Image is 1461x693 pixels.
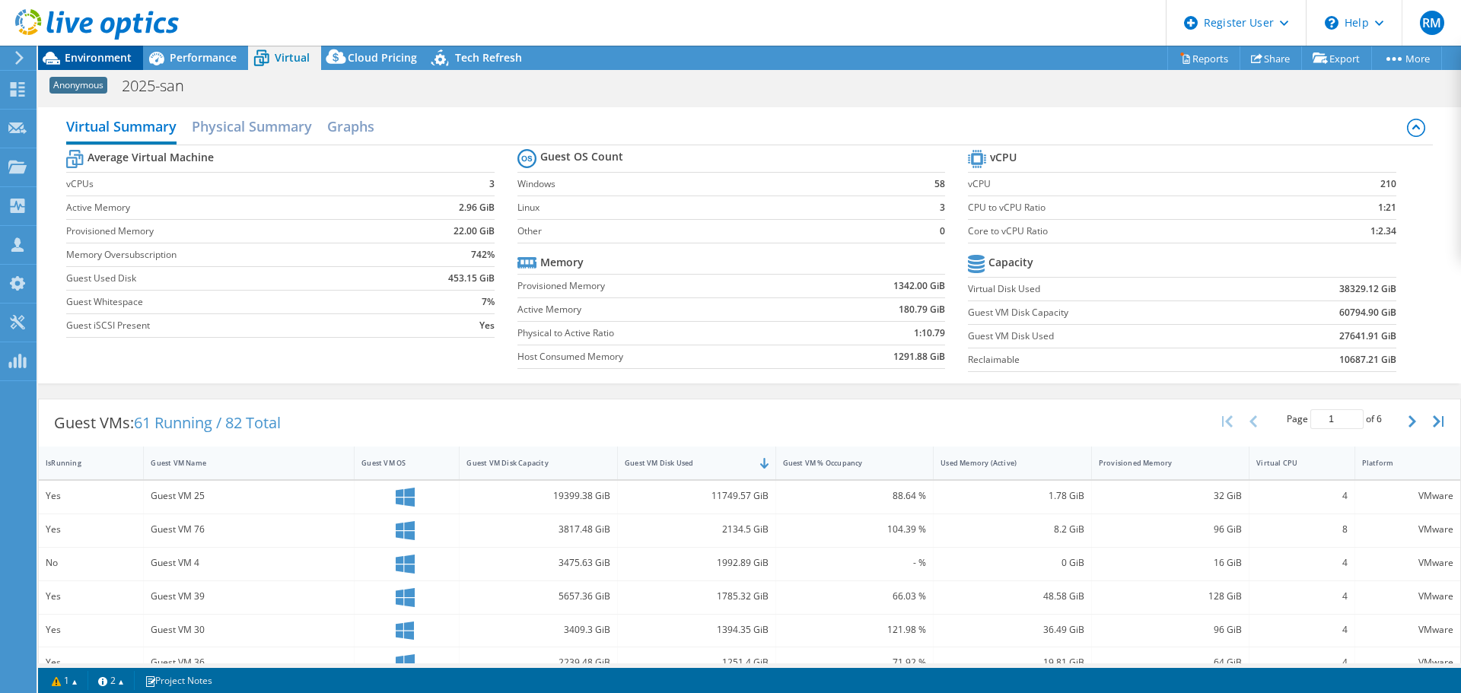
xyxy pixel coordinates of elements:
[448,271,495,286] b: 453.15 GiB
[134,412,281,433] span: 61 Running / 82 Total
[968,200,1298,215] label: CPU to vCPU Ratio
[1099,654,1243,671] div: 64 GiB
[1167,46,1240,70] a: Reports
[46,621,136,638] div: Yes
[1362,458,1435,468] div: Platform
[625,458,750,468] div: Guest VM Disk Used
[625,654,769,671] div: 1251.4 GiB
[1362,555,1453,571] div: VMware
[968,352,1248,367] label: Reclaimable
[1256,555,1347,571] div: 4
[517,302,811,317] label: Active Memory
[968,305,1248,320] label: Guest VM Disk Capacity
[968,176,1298,192] label: vCPU
[1362,588,1453,605] div: VMware
[893,349,945,364] b: 1291.88 GiB
[46,588,136,605] div: Yes
[327,111,374,141] h2: Graphs
[1371,46,1442,70] a: More
[517,326,811,341] label: Physical to Active Ratio
[192,111,312,141] h2: Physical Summary
[625,521,769,538] div: 2134.5 GiB
[517,176,906,192] label: Windows
[1256,654,1347,671] div: 4
[466,458,592,468] div: Guest VM Disk Capacity
[517,278,811,294] label: Provisioned Memory
[941,555,1084,571] div: 0 GiB
[1099,488,1243,504] div: 32 GiB
[66,176,392,192] label: vCPUs
[275,50,310,65] span: Virtual
[783,488,927,504] div: 88.64 %
[1301,46,1372,70] a: Export
[625,588,769,605] div: 1785.32 GiB
[941,621,1084,638] div: 36.49 GiB
[1378,200,1396,215] b: 1:21
[66,318,392,333] label: Guest iSCSI Present
[151,621,347,638] div: Guest VM 30
[914,326,945,341] b: 1:10.79
[1362,488,1453,504] div: VMware
[783,621,927,638] div: 121.98 %
[46,521,136,538] div: Yes
[66,271,392,286] label: Guest Used Disk
[1362,654,1453,671] div: VMware
[893,278,945,294] b: 1342.00 GiB
[783,521,927,538] div: 104.39 %
[466,654,610,671] div: 2239.48 GiB
[517,200,906,215] label: Linux
[482,294,495,310] b: 7%
[1339,329,1396,344] b: 27641.91 GiB
[990,150,1017,165] b: vCPU
[41,671,88,690] a: 1
[1420,11,1444,35] span: RM
[1370,224,1396,239] b: 1:2.34
[1339,352,1396,367] b: 10687.21 GiB
[466,488,610,504] div: 19399.38 GiB
[489,176,495,192] b: 3
[46,555,136,571] div: No
[1256,621,1347,638] div: 4
[1099,621,1243,638] div: 96 GiB
[66,294,392,310] label: Guest Whitespace
[151,488,347,504] div: Guest VM 25
[46,488,136,504] div: Yes
[134,671,223,690] a: Project Notes
[66,200,392,215] label: Active Memory
[151,588,347,605] div: Guest VM 39
[941,488,1084,504] div: 1.78 GiB
[625,621,769,638] div: 1394.35 GiB
[1099,555,1243,571] div: 16 GiB
[65,50,132,65] span: Environment
[170,50,237,65] span: Performance
[151,521,347,538] div: Guest VM 76
[941,521,1084,538] div: 8.2 GiB
[1256,521,1347,538] div: 8
[466,621,610,638] div: 3409.3 GiB
[783,555,927,571] div: - %
[454,224,495,239] b: 22.00 GiB
[1256,488,1347,504] div: 4
[1325,16,1338,30] svg: \n
[1380,176,1396,192] b: 210
[466,521,610,538] div: 3817.48 GiB
[479,318,495,333] b: Yes
[783,654,927,671] div: 71.92 %
[1287,409,1382,429] span: Page of
[540,255,584,270] b: Memory
[1339,305,1396,320] b: 60794.90 GiB
[968,281,1248,297] label: Virtual Disk Used
[151,458,329,468] div: Guest VM Name
[1339,281,1396,297] b: 38329.12 GiB
[348,50,417,65] span: Cloud Pricing
[988,255,1033,270] b: Capacity
[361,458,434,468] div: Guest VM OS
[1099,588,1243,605] div: 128 GiB
[1362,521,1453,538] div: VMware
[466,588,610,605] div: 5657.36 GiB
[66,247,392,262] label: Memory Oversubscription
[1256,458,1329,468] div: Virtual CPU
[151,555,347,571] div: Guest VM 4
[934,176,945,192] b: 58
[940,224,945,239] b: 0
